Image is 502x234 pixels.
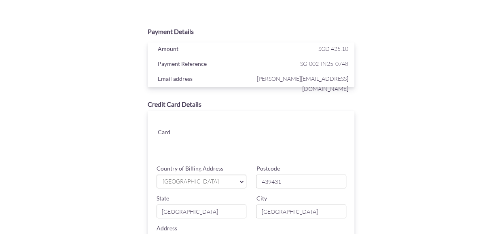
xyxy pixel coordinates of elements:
[152,127,202,139] div: Card
[256,194,267,202] label: City
[256,164,280,173] label: Postcode
[152,44,253,56] div: Amount
[148,27,355,36] div: Payment Details
[152,59,253,71] div: Payment Reference
[157,224,177,232] label: Address
[157,194,169,202] label: State
[148,100,355,109] div: Credit Card Details
[157,175,247,188] a: [GEOGRAPHIC_DATA]
[278,137,347,151] iframe: Secure card security code input frame
[208,137,277,151] iframe: Secure card expiration date input frame
[162,177,233,186] span: [GEOGRAPHIC_DATA]
[253,74,348,94] span: [PERSON_NAME][EMAIL_ADDRESS][DOMAIN_NAME]
[152,74,253,86] div: Email address
[253,59,348,69] span: SG-002-IN25-0748
[318,45,348,52] span: SGD 425.10
[208,119,347,133] iframe: Secure card number input frame
[157,164,223,173] label: Country of Billing Address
